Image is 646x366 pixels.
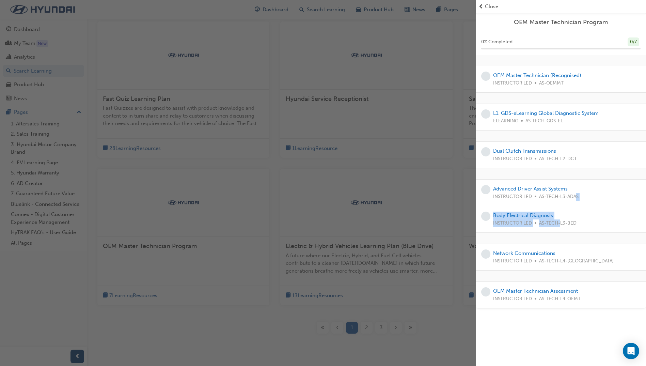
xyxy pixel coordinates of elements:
[481,212,490,221] span: learningRecordVerb_NONE-icon
[493,155,532,163] span: INSTRUCTOR LED
[539,79,564,87] span: AS-OEMMT
[481,72,490,81] span: learningRecordVerb_NONE-icon
[525,117,563,125] span: AS-TECH-GDS-EL
[493,257,532,265] span: INSTRUCTOR LED
[493,219,532,227] span: INSTRUCTOR LED
[493,186,568,192] a: Advanced Driver Assist Systems
[481,38,513,46] span: 0 % Completed
[493,288,578,294] a: OEM Master Technician Assessment
[493,110,599,116] a: L1. GDS-eLearning Global Diagnostic System
[539,257,614,265] span: AS-TECH-L4-[GEOGRAPHIC_DATA]
[539,219,577,227] span: AS-TECH-L3-BED
[493,250,555,256] a: Network Communications
[539,193,579,201] span: AS-TECH-L3-ADAS
[493,117,518,125] span: ELEARNING
[628,37,639,47] div: 0 / 7
[623,343,639,359] div: Open Intercom Messenger
[481,249,490,259] span: learningRecordVerb_NONE-icon
[539,295,581,303] span: AS-TECH-L4-OEMT
[539,155,577,163] span: AS-TECH-L2-DCT
[478,3,643,11] button: prev-iconClose
[493,79,532,87] span: INSTRUCTOR LED
[481,287,490,296] span: learningRecordVerb_NONE-icon
[493,193,532,201] span: INSTRUCTOR LED
[493,295,532,303] span: INSTRUCTOR LED
[478,3,484,11] span: prev-icon
[481,185,490,194] span: learningRecordVerb_NONE-icon
[481,18,641,26] a: OEM Master Technician Program
[485,3,498,11] span: Close
[493,148,556,154] a: Dual Clutch Transmissions
[481,109,490,119] span: learningRecordVerb_NONE-icon
[481,147,490,156] span: learningRecordVerb_NONE-icon
[493,72,581,78] a: OEM Master Technician (Recognised)
[493,212,553,218] a: Body Electrical Diagnosis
